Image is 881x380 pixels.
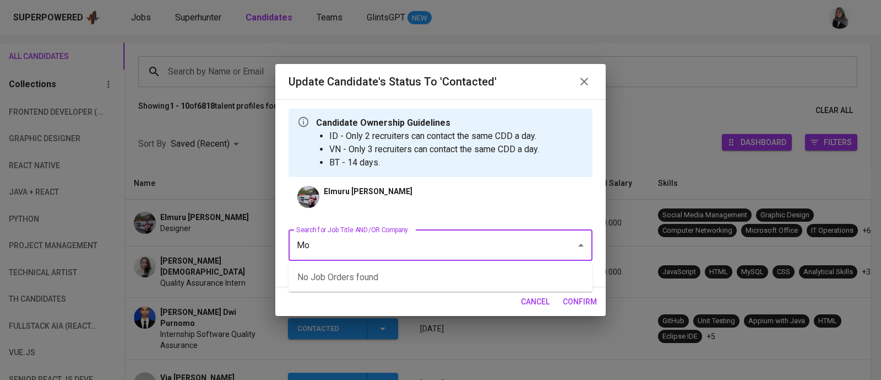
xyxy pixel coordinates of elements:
[329,130,539,143] li: ID - Only 2 recruiters can contact the same CDD a day.
[521,295,550,309] span: cancel
[516,292,554,312] button: cancel
[324,186,412,197] p: Elmuru [PERSON_NAME]
[573,238,589,253] button: Close
[558,292,601,312] button: confirm
[297,186,319,208] img: 8833d9cf04f1dd22969f565fcc59399e.jpeg
[563,295,597,309] span: confirm
[289,263,592,292] div: No Job Orders found
[329,156,539,169] li: BT - 14 days.
[316,116,539,130] p: Candidate Ownership Guidelines
[329,143,539,156] li: VN - Only 3 recruiters can contact the same CDD a day.
[289,73,497,90] h6: Update Candidate's Status to 'Contacted'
